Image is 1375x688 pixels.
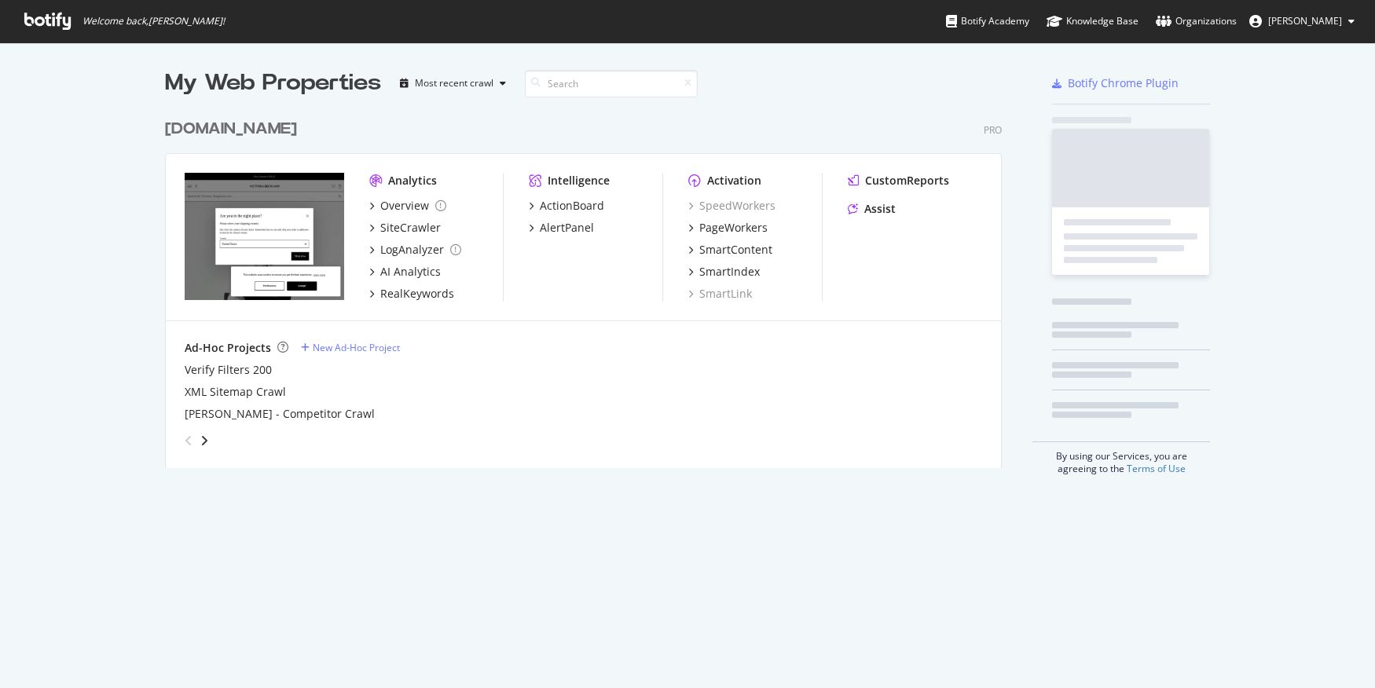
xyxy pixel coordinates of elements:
[369,264,441,280] a: AI Analytics
[529,220,594,236] a: AlertPanel
[688,286,752,302] a: SmartLink
[185,384,286,400] a: XML Sitemap Crawl
[1268,14,1342,27] span: Lisa Nielsen
[525,70,698,97] input: Search
[848,201,896,217] a: Assist
[699,242,772,258] div: SmartContent
[1032,441,1210,475] div: By using our Services, you are agreeing to the
[185,173,344,300] img: www.victoriabeckham.com
[388,173,437,188] div: Analytics
[301,341,400,354] a: New Ad-Hoc Project
[1068,75,1179,91] div: Botify Chrome Plugin
[185,406,375,422] a: [PERSON_NAME] - Competitor Crawl
[984,123,1002,137] div: Pro
[369,242,461,258] a: LogAnalyzer
[199,433,210,448] div: angle-right
[369,286,454,302] a: RealKeywords
[313,341,400,354] div: New Ad-Hoc Project
[1237,9,1367,34] button: [PERSON_NAME]
[699,220,768,236] div: PageWorkers
[380,264,441,280] div: AI Analytics
[185,362,272,378] a: Verify Filters 200
[1127,462,1186,475] a: Terms of Use
[688,220,768,236] a: PageWorkers
[165,68,381,99] div: My Web Properties
[380,242,444,258] div: LogAnalyzer
[185,340,271,356] div: Ad-Hoc Projects
[688,242,772,258] a: SmartContent
[548,173,610,188] div: Intelligence
[380,220,441,236] div: SiteCrawler
[1156,13,1237,29] div: Organizations
[165,118,297,141] div: [DOMAIN_NAME]
[82,15,225,27] span: Welcome back, [PERSON_NAME] !
[864,201,896,217] div: Assist
[369,198,446,214] a: Overview
[415,79,493,88] div: Most recent crawl
[1052,75,1179,91] a: Botify Chrome Plugin
[688,198,775,214] a: SpeedWorkers
[165,118,303,141] a: [DOMAIN_NAME]
[848,173,949,188] a: CustomReports
[529,198,604,214] a: ActionBoard
[699,264,760,280] div: SmartIndex
[1047,13,1138,29] div: Knowledge Base
[394,71,512,96] button: Most recent crawl
[540,220,594,236] div: AlertPanel
[865,173,949,188] div: CustomReports
[380,198,429,214] div: Overview
[178,428,199,453] div: angle-left
[165,99,1014,468] div: grid
[707,173,761,188] div: Activation
[369,220,441,236] a: SiteCrawler
[688,264,760,280] a: SmartIndex
[380,286,454,302] div: RealKeywords
[946,13,1029,29] div: Botify Academy
[540,198,604,214] div: ActionBoard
